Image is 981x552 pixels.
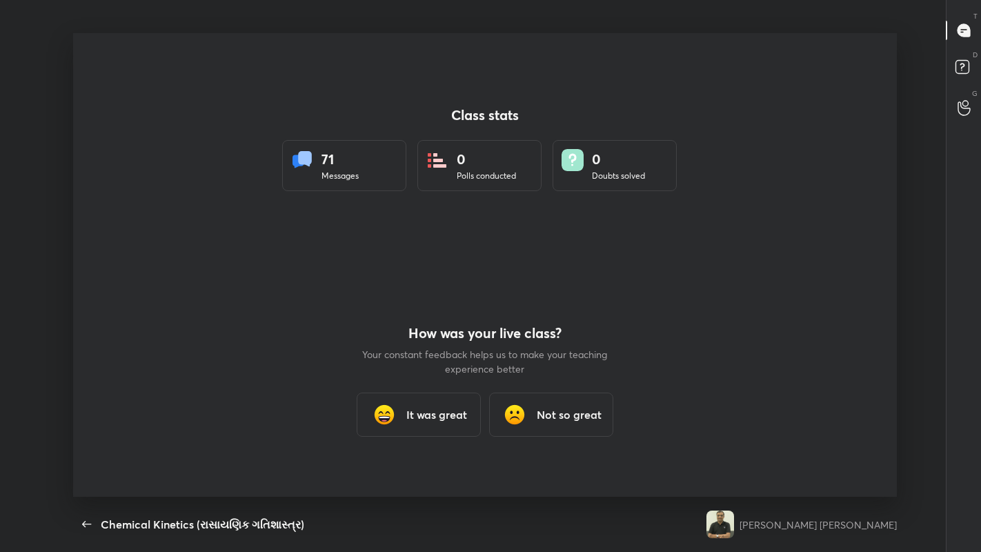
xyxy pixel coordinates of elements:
p: T [973,11,978,21]
div: Chemical Kinetics (રાસાયણિક ગતિશાસ્ત્ર) [101,516,304,533]
p: D [973,50,978,60]
div: 0 [457,149,516,170]
div: 71 [321,149,359,170]
p: G [972,88,978,99]
img: frowning_face_cmp.gif [501,401,528,428]
div: Messages [321,170,359,182]
img: doubts.8a449be9.svg [562,149,584,171]
h4: How was your live class? [361,325,609,342]
img: statsMessages.856aad98.svg [291,149,313,171]
p: Your constant feedback helps us to make your teaching experience better [361,347,609,376]
img: statsPoll.b571884d.svg [426,149,448,171]
div: [PERSON_NAME] [PERSON_NAME] [740,517,897,532]
div: Doubts solved [592,170,645,182]
h4: Class stats [282,107,688,124]
div: Polls conducted [457,170,516,182]
img: c1bf5c605d094494930ac0d8144797cf.jpg [706,511,734,538]
h3: Not so great [537,406,602,423]
h3: It was great [406,406,467,423]
div: 0 [592,149,645,170]
img: grinning_face_with_smiling_eyes_cmp.gif [370,401,398,428]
